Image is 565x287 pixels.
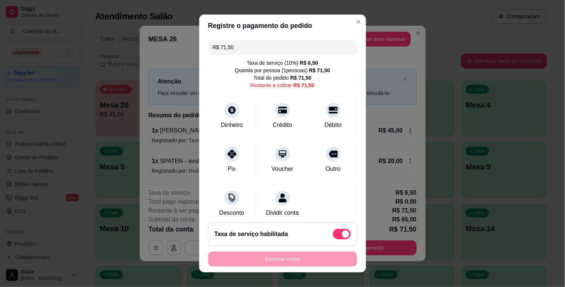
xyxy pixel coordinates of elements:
[215,230,288,239] h2: Taxa de serviço habilitada
[353,16,365,28] button: Close
[300,59,318,67] div: R$ 6,50
[291,74,312,82] div: R$ 71,50
[293,82,315,89] div: R$ 71,50
[228,165,236,173] div: Pix
[273,121,292,130] div: Crédito
[235,67,330,74] div: Quantia por pessoa ( 1 pessoas)
[309,67,330,74] div: R$ 71,50
[247,59,318,67] div: Taxa de serviço ( 10 %)
[213,40,353,55] input: Ex.: hambúrguer de cordeiro
[266,208,299,217] div: Dividir conta
[326,165,340,173] div: Outro
[221,121,243,130] div: Dinheiro
[254,74,312,82] div: Total do pedido
[219,208,245,217] div: Desconto
[324,121,342,130] div: Débito
[199,15,366,37] header: Registre o pagamento do pedido
[272,165,293,173] div: Voucher
[250,82,314,89] div: Restante a cobrar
